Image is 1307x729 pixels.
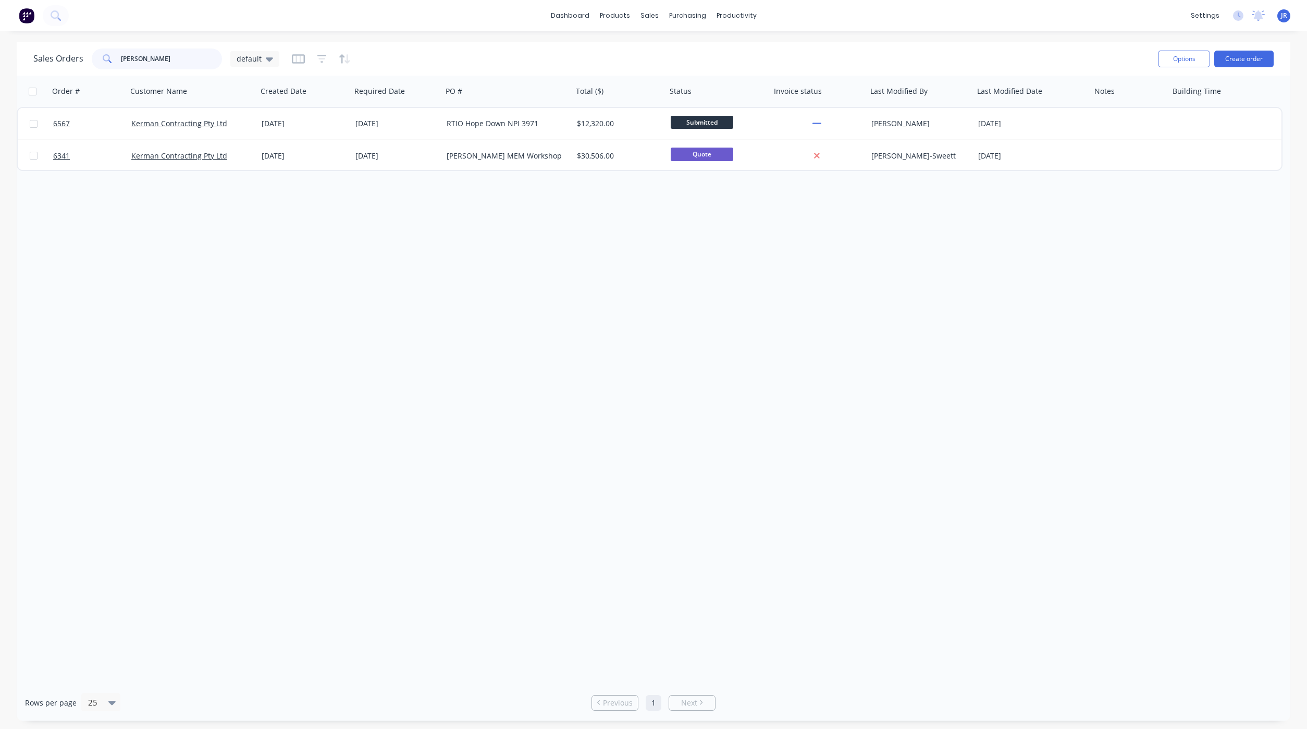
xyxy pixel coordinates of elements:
div: Last Modified By [870,86,928,96]
input: Search... [121,48,223,69]
a: 6341 [53,140,131,172]
div: [DATE] [262,118,347,129]
div: [DATE] [978,151,1087,161]
div: RTIO Hope Down NPI 3971 [447,118,562,129]
span: JR [1281,11,1287,20]
div: Order # [52,86,80,96]
div: Required Date [354,86,405,96]
div: Total ($) [576,86,603,96]
a: dashboard [546,8,595,23]
span: Submitted [671,116,733,129]
img: Factory [19,8,34,23]
span: 6567 [53,118,70,129]
div: $12,320.00 [577,118,658,129]
div: productivity [711,8,762,23]
h1: Sales Orders [33,54,83,64]
div: Last Modified Date [977,86,1042,96]
button: Create order [1214,51,1274,67]
ul: Pagination [587,695,720,711]
a: Kerman Contracting Pty Ltd [131,118,227,128]
div: Created Date [261,86,306,96]
div: purchasing [664,8,711,23]
div: PO # [446,86,462,96]
a: 6567 [53,108,131,139]
div: Notes [1094,86,1115,96]
span: Next [681,698,697,708]
div: [PERSON_NAME]-Sweett [871,151,965,161]
div: [PERSON_NAME] MEM Workshop [447,151,562,161]
div: [DATE] [355,151,438,161]
div: Status [670,86,692,96]
div: Customer Name [130,86,187,96]
div: [PERSON_NAME] [871,118,965,129]
div: [DATE] [978,118,1087,129]
a: Kerman Contracting Pty Ltd [131,151,227,161]
span: default [237,53,262,64]
span: Quote [671,148,733,161]
span: Rows per page [25,698,77,708]
div: products [595,8,635,23]
span: Previous [603,698,633,708]
a: Page 1 is your current page [646,695,661,711]
button: Options [1158,51,1210,67]
div: settings [1186,8,1225,23]
a: Previous page [592,698,638,708]
span: 6341 [53,151,70,161]
div: [DATE] [262,151,347,161]
div: $30,506.00 [577,151,658,161]
div: Building Time [1173,86,1221,96]
div: sales [635,8,664,23]
div: Invoice status [774,86,822,96]
div: [DATE] [355,118,438,129]
a: Next page [669,698,715,708]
